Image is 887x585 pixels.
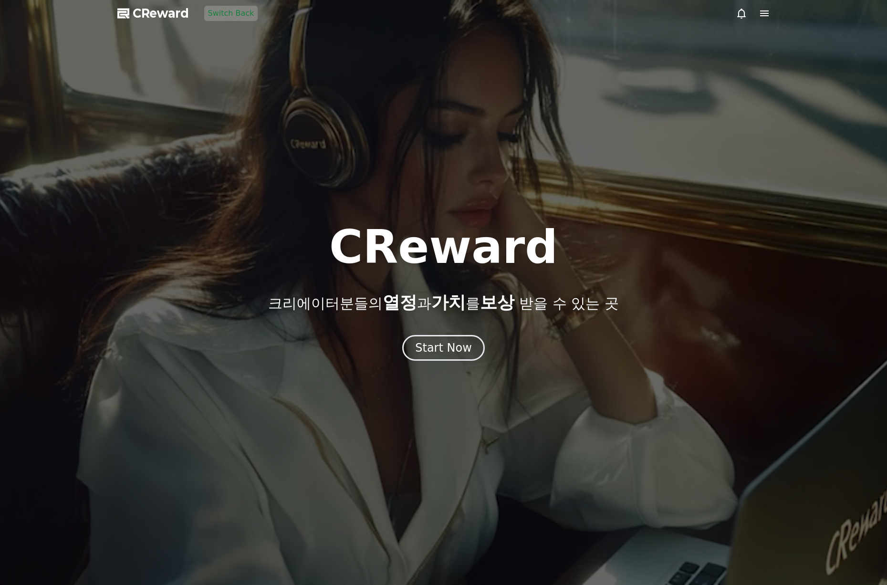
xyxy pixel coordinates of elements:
span: 보상 [480,292,514,312]
a: Start Now [402,345,485,354]
span: 열정 [383,292,417,312]
div: Start Now [415,340,472,355]
button: Switch Back [204,6,258,21]
button: Start Now [402,335,485,361]
span: CReward [133,6,189,21]
p: 크리에이터분들의 과 를 받을 수 있는 곳 [268,293,618,312]
a: CReward [117,6,189,21]
span: 가치 [431,292,466,312]
h1: CReward [329,224,558,270]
